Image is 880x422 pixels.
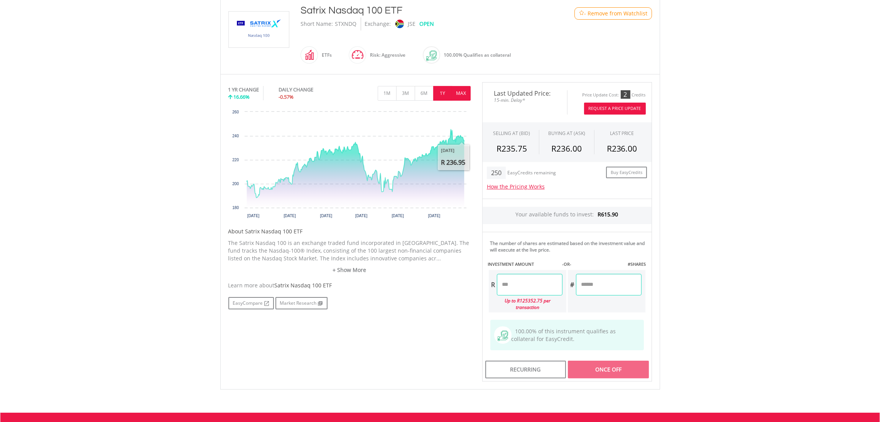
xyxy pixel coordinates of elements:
[279,93,294,100] span: -0.57%
[335,17,357,30] div: STXNDQ
[367,46,406,64] div: Risk: Aggressive
[232,182,239,186] text: 200
[228,297,274,309] a: EasyCompare
[228,86,259,93] div: 1 YR CHANGE
[284,214,296,218] text: [DATE]
[488,90,561,96] span: Last Updated Price:
[497,143,527,154] span: R235.75
[628,261,646,267] label: #SHARES
[392,214,404,218] text: [DATE]
[320,214,332,218] text: [DATE]
[415,86,434,101] button: 6M
[452,86,471,101] button: MAX
[232,206,239,210] text: 180
[493,130,530,137] div: SELLING AT (BID)
[568,361,649,378] div: Once Off
[574,7,652,20] button: Watchlist - Remove from Watchlist
[584,103,646,115] button: Request A Price Update
[228,282,471,289] div: Learn more about
[234,93,250,100] span: 16.66%
[228,108,471,224] div: Chart. Highcharts interactive chart.
[607,143,637,154] span: R236.00
[433,86,452,101] button: 1Y
[498,331,508,341] img: collateral-qualifying-green.svg
[487,167,506,179] div: 250
[318,46,332,64] div: ETFs
[232,134,239,138] text: 240
[420,17,434,30] div: OPEN
[488,261,534,267] label: INVESTMENT AMOUNT
[568,274,576,295] div: #
[355,214,367,218] text: [DATE]
[228,266,471,274] a: + Show More
[232,158,239,162] text: 220
[365,17,391,30] div: Exchange:
[232,110,239,114] text: 260
[396,86,415,101] button: 3M
[395,20,404,28] img: jse.png
[228,108,470,224] svg: Interactive chart
[428,214,440,218] text: [DATE]
[483,207,652,224] div: Your available funds to invest:
[230,12,288,47] img: EQU.ZA.STXNDQ.png
[507,170,556,177] div: EasyCredits remaining
[512,327,616,343] span: 100.00% of this instrument qualifies as collateral for EasyCredit.
[275,282,332,289] span: Satrix Nasdaq 100 ETF
[488,96,561,104] span: 15-min. Delay*
[598,211,618,218] span: R615.90
[301,3,543,17] div: Satrix Nasdaq 100 ETF
[247,214,259,218] text: [DATE]
[378,86,397,101] button: 1M
[632,92,646,98] div: Credits
[551,143,582,154] span: R236.00
[228,239,471,262] p: The Satrix Nasdaq 100 is an exchange traded fund incorporated in [GEOGRAPHIC_DATA]. The fund trac...
[490,240,649,253] div: The number of shares are estimated based on the investment value and will execute at the live price.
[583,92,619,98] div: Price Update Cost:
[562,261,571,267] label: -OR-
[444,52,511,58] span: 100.00% Qualifies as collateral
[584,10,648,17] span: - Remove from Watchlist
[621,90,630,99] div: 2
[408,17,416,30] div: JSE
[228,228,471,235] h5: About Satrix Nasdaq 100 ETF
[579,10,584,16] img: Watchlist
[489,274,497,295] div: R
[606,167,647,179] a: Buy EasyCredits
[426,51,437,61] img: collateral-qualifying-green.svg
[548,130,585,137] span: BUYING AT (ASK)
[275,297,328,309] a: Market Research
[279,86,339,93] div: DAILY CHANGE
[485,361,566,378] div: Recurring
[610,130,634,137] div: LAST PRICE
[487,183,545,190] a: How the Pricing Works
[489,295,562,312] div: Up to R125352.75 per transaction
[301,17,333,30] div: Short Name:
